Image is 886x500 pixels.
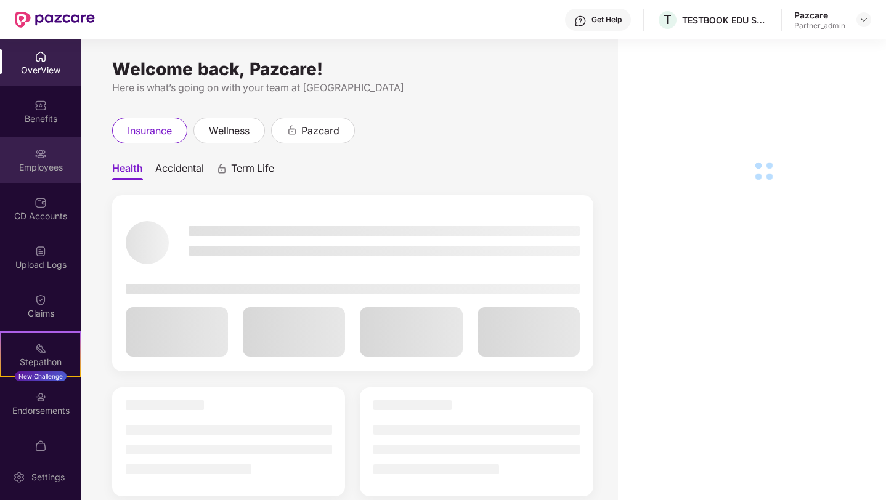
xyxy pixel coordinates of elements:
span: Health [112,162,143,180]
div: animation [287,124,298,135]
div: Pazcare [794,9,845,21]
div: Stepathon [1,356,80,368]
div: animation [216,163,227,174]
div: Partner_admin [794,21,845,31]
img: svg+xml;base64,PHN2ZyBpZD0iQmVuZWZpdHMiIHhtbG5zPSJodHRwOi8vd3d3LnczLm9yZy8yMDAwL3N2ZyIgd2lkdGg9Ij... [35,99,47,111]
img: svg+xml;base64,PHN2ZyB4bWxucz0iaHR0cDovL3d3dy53My5vcmcvMjAwMC9zdmciIHdpZHRoPSIyMSIgaGVpZ2h0PSIyMC... [35,342,47,355]
div: Get Help [591,15,622,25]
div: Here is what’s going on with your team at [GEOGRAPHIC_DATA] [112,80,593,95]
div: Welcome back, Pazcare! [112,64,593,74]
div: New Challenge [15,371,67,381]
img: svg+xml;base64,PHN2ZyBpZD0iSG9tZSIgeG1sbnM9Imh0dHA6Ly93d3cudzMub3JnLzIwMDAvc3ZnIiB3aWR0aD0iMjAiIG... [35,50,47,63]
span: Term Life [231,162,274,180]
img: New Pazcare Logo [15,12,95,28]
div: Settings [28,471,68,483]
img: svg+xml;base64,PHN2ZyBpZD0iRW5kb3JzZW1lbnRzIiB4bWxucz0iaHR0cDovL3d3dy53My5vcmcvMjAwMC9zdmciIHdpZH... [35,391,47,403]
img: svg+xml;base64,PHN2ZyBpZD0iSGVscC0zMngzMiIgeG1sbnM9Imh0dHA6Ly93d3cudzMub3JnLzIwMDAvc3ZnIiB3aWR0aD... [574,15,587,27]
span: T [664,12,672,27]
img: svg+xml;base64,PHN2ZyBpZD0iQ2xhaW0iIHhtbG5zPSJodHRwOi8vd3d3LnczLm9yZy8yMDAwL3N2ZyIgd2lkdGg9IjIwIi... [35,294,47,306]
span: pazcard [301,123,339,139]
img: svg+xml;base64,PHN2ZyBpZD0iRW1wbG95ZWVzIiB4bWxucz0iaHR0cDovL3d3dy53My5vcmcvMjAwMC9zdmciIHdpZHRoPS... [35,148,47,160]
img: svg+xml;base64,PHN2ZyBpZD0iTXlfT3JkZXJzIiBkYXRhLW5hbWU9Ik15IE9yZGVycyIgeG1sbnM9Imh0dHA6Ly93d3cudz... [35,440,47,452]
span: insurance [128,123,172,139]
span: Accidental [155,162,204,180]
div: TESTBOOK EDU SOLUTIONS PRIVATE LIMITED [682,14,768,26]
img: svg+xml;base64,PHN2ZyBpZD0iVXBsb2FkX0xvZ3MiIGRhdGEtbmFtZT0iVXBsb2FkIExvZ3MiIHhtbG5zPSJodHRwOi8vd3... [35,245,47,257]
span: wellness [209,123,250,139]
img: svg+xml;base64,PHN2ZyBpZD0iQ0RfQWNjb3VudHMiIGRhdGEtbmFtZT0iQ0QgQWNjb3VudHMiIHhtbG5zPSJodHRwOi8vd3... [35,196,47,209]
img: svg+xml;base64,PHN2ZyBpZD0iRHJvcGRvd24tMzJ4MzIiIHhtbG5zPSJodHRwOi8vd3d3LnczLm9yZy8yMDAwL3N2ZyIgd2... [859,15,869,25]
img: svg+xml;base64,PHN2ZyBpZD0iU2V0dGluZy0yMHgyMCIgeG1sbnM9Imh0dHA6Ly93d3cudzMub3JnLzIwMDAvc3ZnIiB3aW... [13,471,25,483]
